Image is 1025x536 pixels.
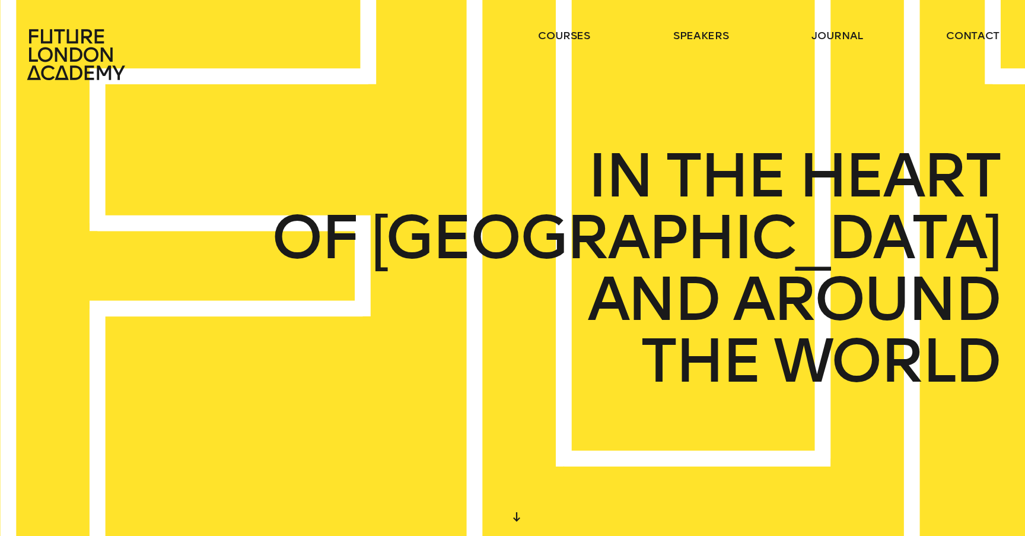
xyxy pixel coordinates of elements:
[798,145,999,207] span: HEART
[773,330,999,392] span: WORLD
[811,28,863,43] a: journal
[587,268,719,330] span: AND
[371,207,999,268] span: [GEOGRAPHIC_DATA]
[946,28,999,43] a: contact
[673,28,728,43] a: speakers
[538,28,590,43] a: courses
[641,330,760,392] span: THE
[733,268,999,330] span: AROUND
[271,207,358,268] span: OF
[666,145,785,207] span: THE
[587,145,652,207] span: IN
